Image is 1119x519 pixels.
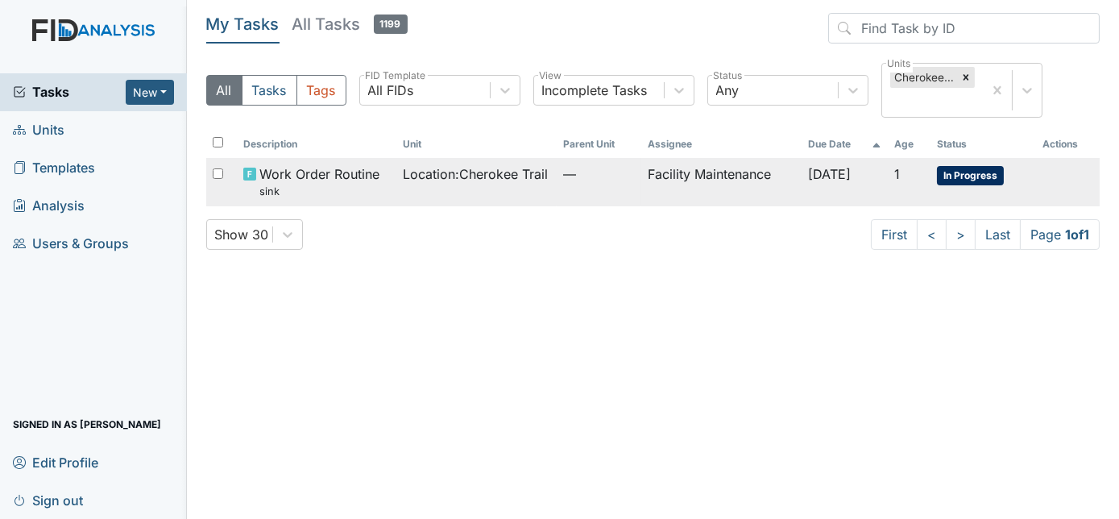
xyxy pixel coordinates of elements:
[215,225,269,244] div: Show 30
[888,131,930,158] th: Toggle SortBy
[242,75,297,106] button: Tasks
[802,131,888,158] th: Toggle SortBy
[937,166,1004,185] span: In Progress
[641,158,801,206] td: Facility Maintenance
[13,412,161,437] span: Signed in as [PERSON_NAME]
[917,219,947,250] a: <
[894,166,900,182] span: 1
[368,81,414,100] div: All FIDs
[126,80,174,105] button: New
[871,219,1100,250] nav: task-pagination
[641,131,801,158] th: Assignee
[716,81,740,100] div: Any
[975,219,1021,250] a: Last
[259,184,379,199] small: sink
[563,164,636,184] span: —
[403,164,548,184] span: Location : Cherokee Trail
[13,193,85,218] span: Analysis
[828,13,1100,44] input: Find Task by ID
[13,156,95,181] span: Templates
[206,75,346,106] div: Type filter
[871,219,918,250] a: First
[946,219,976,250] a: >
[1065,226,1089,243] strong: 1 of 1
[206,13,280,35] h5: My Tasks
[930,131,1036,158] th: Toggle SortBy
[13,118,64,143] span: Units
[206,75,242,106] button: All
[13,231,129,256] span: Users & Groups
[557,131,642,158] th: Toggle SortBy
[13,82,126,102] a: Tasks
[296,75,346,106] button: Tags
[542,81,648,100] div: Incomplete Tasks
[213,137,223,147] input: Toggle All Rows Selected
[396,131,556,158] th: Toggle SortBy
[1036,131,1100,158] th: Actions
[374,15,408,34] span: 1199
[1020,219,1100,250] span: Page
[237,131,396,158] th: Toggle SortBy
[890,67,957,88] div: Cherokee Trail
[808,166,851,182] span: [DATE]
[13,450,98,475] span: Edit Profile
[259,164,379,199] span: Work Order Routine sink
[13,488,83,513] span: Sign out
[292,13,408,35] h5: All Tasks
